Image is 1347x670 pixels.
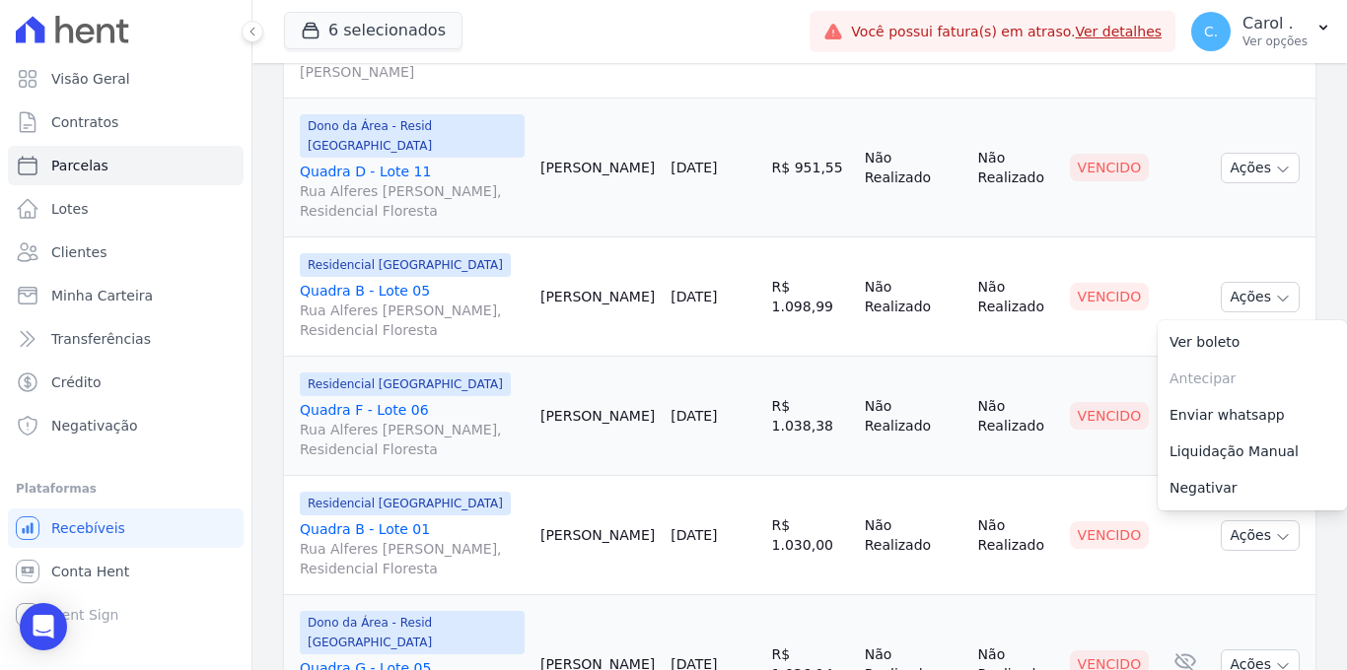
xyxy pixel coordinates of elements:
p: Carol . [1242,14,1308,33]
button: Ações [1221,520,1300,551]
span: C. [1204,25,1218,38]
div: Vencido [1070,154,1150,181]
span: Rua Alferes [PERSON_NAME], Residencial Floresta [300,181,525,221]
span: Recebíveis [51,518,125,538]
td: R$ 951,55 [764,99,857,237]
span: Dono da Área - Resid [GEOGRAPHIC_DATA] [300,114,525,158]
td: Não Realizado [970,476,1062,595]
span: Negativação [51,416,138,435]
span: Residencial [GEOGRAPHIC_DATA] [300,253,511,277]
a: [DATE] [671,527,717,543]
td: [PERSON_NAME] [532,357,663,476]
div: Vencido [1070,402,1150,430]
div: Vencido [1070,521,1150,549]
a: Quadra B - Lote 01Rua Alferes [PERSON_NAME], Residencial Floresta [300,519,525,578]
a: Quadra D - Lote 11Rua Alferes [PERSON_NAME], Residencial Floresta [300,162,525,221]
span: Antecipar [1158,361,1347,397]
div: Plataformas [16,477,236,501]
td: Não Realizado [970,357,1062,476]
span: Residencial [GEOGRAPHIC_DATA] [300,372,511,396]
a: Minha Carteira [8,276,244,315]
button: C. Carol . Ver opções [1175,4,1347,59]
span: Parcelas [51,156,108,175]
span: Residencial [GEOGRAPHIC_DATA] [300,492,511,515]
td: Não Realizado [857,476,970,595]
a: Negativação [8,406,244,445]
td: Não Realizado [857,357,970,476]
a: [DATE] [671,289,717,304]
span: Lotes [51,199,89,219]
td: [PERSON_NAME] [532,99,663,237]
td: R$ 1.038,38 [764,357,857,476]
button: Ações [1221,153,1300,183]
span: Rua Alferes [PERSON_NAME], Residencial Floresta [300,539,525,578]
td: Não Realizado [857,99,970,237]
a: Clientes [8,233,244,272]
td: R$ 1.098,99 [764,237,857,357]
a: Lotes [8,189,244,229]
a: Crédito [8,363,244,402]
a: Conta Hent [8,552,244,591]
div: Open Intercom Messenger [20,603,67,650]
a: [DATE] [671,160,717,175]
a: Negativar [1158,470,1347,506]
span: Rua Alferes [PERSON_NAME], Residencial Floresta [300,420,525,459]
a: Enviar whatsapp [1158,397,1347,434]
p: Ver opções [1242,33,1308,49]
span: Visão Geral [51,69,130,89]
a: Transferências [8,319,244,359]
a: Quadra B - Lote 05Rua Alferes [PERSON_NAME], Residencial Floresta [300,281,525,340]
button: Ações [1221,282,1300,312]
td: R$ 1.030,00 [764,476,857,595]
span: Contratos [51,112,118,132]
a: Parcelas [8,146,244,185]
span: Crédito [51,372,102,392]
span: Clientes [51,242,106,262]
a: Ver boleto [1158,324,1347,361]
a: Recebíveis [8,508,244,548]
span: Dono da Área - Resid [GEOGRAPHIC_DATA] [300,611,525,654]
span: Transferências [51,329,151,349]
td: [PERSON_NAME] [532,237,663,357]
a: Visão Geral [8,59,244,99]
span: Minha Carteira [51,286,153,305]
div: Vencido [1070,283,1150,310]
td: Não Realizado [970,237,1062,357]
a: Quadra F - Lote 06Rua Alferes [PERSON_NAME], Residencial Floresta [300,400,525,459]
a: [DATE] [671,408,717,424]
button: 6 selecionados [284,12,462,49]
span: Conta Hent [51,562,129,581]
a: Contratos [8,102,244,142]
td: [PERSON_NAME] [532,476,663,595]
span: Rua Alferes [PERSON_NAME], Residencial Floresta [300,301,525,340]
a: Liquidação Manual [1158,434,1347,470]
a: Ver detalhes [1075,24,1162,39]
td: Não Realizado [857,237,970,357]
td: Não Realizado [970,99,1062,237]
span: Você possui fatura(s) em atraso. [851,22,1162,42]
